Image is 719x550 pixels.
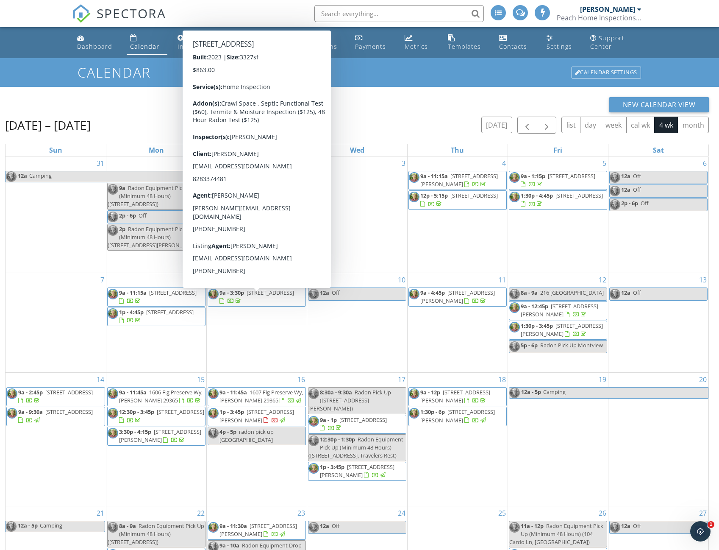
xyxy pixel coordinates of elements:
span: [STREET_ADDRESS][PERSON_NAME] [219,408,294,424]
span: [STREET_ADDRESS] [450,192,498,199]
span: SPECTORA [97,4,166,22]
td: Go to September 3, 2025 [307,156,407,273]
a: Go to September 10, 2025 [396,273,407,287]
a: Go to September 8, 2025 [199,273,206,287]
button: [DATE] [481,117,512,133]
span: [STREET_ADDRESS] [45,388,93,396]
img: travis.jpg [610,172,620,183]
td: Go to September 19, 2025 [508,373,608,506]
span: 9a [119,184,125,192]
div: Templates [448,42,481,50]
a: 9a - 4:45p [STREET_ADDRESS][PERSON_NAME] [408,288,507,307]
span: 11a - 12p [521,522,544,530]
div: Calendar Settings [572,67,641,78]
img: travis.jpg [509,192,520,202]
span: Radon Pick Up Montview [540,341,603,349]
span: [STREET_ADDRESS] [555,192,603,199]
img: The Best Home Inspection Software - Spectora [72,4,91,23]
a: 12:30p - 3:45p [STREET_ADDRESS] [119,408,204,424]
img: travis.jpg [208,522,219,533]
span: 1606 Fig Preserve Wy, [PERSON_NAME] 29365 [119,388,203,404]
div: Dashboard [77,42,112,50]
img: travis.jpg [509,388,520,398]
a: Calendar [127,31,167,55]
img: travis.jpg [509,172,520,183]
a: Inspections [297,31,344,55]
span: 216 [GEOGRAPHIC_DATA] [540,289,604,296]
span: [STREET_ADDRESS] [45,408,93,416]
td: Go to September 12, 2025 [508,273,608,372]
span: 9a - 3:30p [219,289,244,296]
span: 1p - 3:45p [219,408,244,416]
img: travis.jpg [509,341,520,352]
div: Payments [355,42,386,50]
a: Friday [552,144,564,156]
img: travis.jpg [108,408,118,419]
span: 8a - 9a [119,522,136,530]
a: 9a - 12p [STREET_ADDRESS][PERSON_NAME] [420,388,490,404]
a: 9a - 1p [STREET_ADDRESS] [308,415,406,434]
span: 1 [708,521,714,528]
h2: [DATE] – [DATE] [5,117,91,134]
span: Off [633,186,641,193]
img: travis.jpg [308,436,319,446]
a: Go to September 25, 2025 [497,506,508,520]
img: travis.jpg [108,522,118,533]
span: 8a - 9a [521,289,538,296]
span: [STREET_ADDRESS] [149,289,197,296]
span: 2p - 6p [119,212,136,219]
a: 9a - 9:30a [STREET_ADDRESS] [6,407,105,426]
img: travis.jpg [409,192,419,202]
span: 12a [621,289,630,296]
img: travis.jpg [409,289,419,299]
img: travis.jpg [108,428,118,438]
img: travis.jpg [509,522,520,533]
button: 4 wk [654,117,678,133]
img: travis.jpg [409,388,419,399]
span: [STREET_ADDRESS] [548,172,595,180]
span: radon pick up [GEOGRAPHIC_DATA] [219,428,274,444]
img: travis.jpg [208,388,219,399]
img: travis.jpg [409,408,419,419]
a: 9a - 11:30a [STREET_ADDRESS][PERSON_NAME] [208,521,306,540]
td: Go to September 16, 2025 [206,373,307,506]
a: 1p - 4:45p [STREET_ADDRESS] [119,308,194,324]
img: travis.jpg [108,225,118,236]
a: 9a - 3:30p [STREET_ADDRESS] [208,288,306,307]
a: 1p - 3:45p [STREET_ADDRESS][PERSON_NAME] [208,407,306,426]
span: [STREET_ADDRESS] [339,416,387,424]
span: 12a [621,172,630,180]
span: Off [332,522,340,530]
span: 9a - 12p [420,388,440,396]
span: Radon Equipment Pick Up (Minimum 48 Hours) ([STREET_ADDRESS]) [108,184,194,208]
span: 12:30p - 1:30p [320,436,355,443]
a: Go to September 24, 2025 [396,506,407,520]
td: Go to September 15, 2025 [106,373,206,506]
a: Go to September 1, 2025 [199,156,206,170]
a: 9a - 1:15p [STREET_ADDRESS] [521,172,595,188]
button: week [601,117,627,133]
a: 9a - 1:15p [STREET_ADDRESS] [509,171,607,190]
button: day [580,117,601,133]
td: Go to August 31, 2025 [6,156,106,273]
span: 4p - 5p [219,428,236,436]
td: Go to September 5, 2025 [508,156,608,273]
span: [STREET_ADDRESS] [157,408,204,416]
img: travis.jpg [509,289,520,299]
a: 1p - 3:45p [STREET_ADDRESS][PERSON_NAME] [320,463,394,479]
span: [STREET_ADDRESS][PERSON_NAME] [219,522,297,538]
img: travis.jpg [108,289,118,299]
span: 9a - 11:30a [219,522,247,530]
div: Unconfirmed [242,42,283,50]
a: Go to September 4, 2025 [500,156,508,170]
a: 1:30p - 4:45p [STREET_ADDRESS] [521,192,603,207]
span: 5p - 6p [521,341,538,349]
a: SPECTORA [72,11,166,29]
button: New Calendar View [609,97,709,112]
a: 9a - 11:15a [STREET_ADDRESS][PERSON_NAME] [408,171,507,190]
a: 9a - 11:45a 1606 Fig Preserve Wy, [PERSON_NAME] 29365 [119,388,203,404]
span: 1:30p - 4:45p [521,192,553,199]
span: Camping [29,172,52,179]
a: 9a - 4:45p [STREET_ADDRESS][PERSON_NAME] [420,289,495,304]
button: list [561,117,580,133]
